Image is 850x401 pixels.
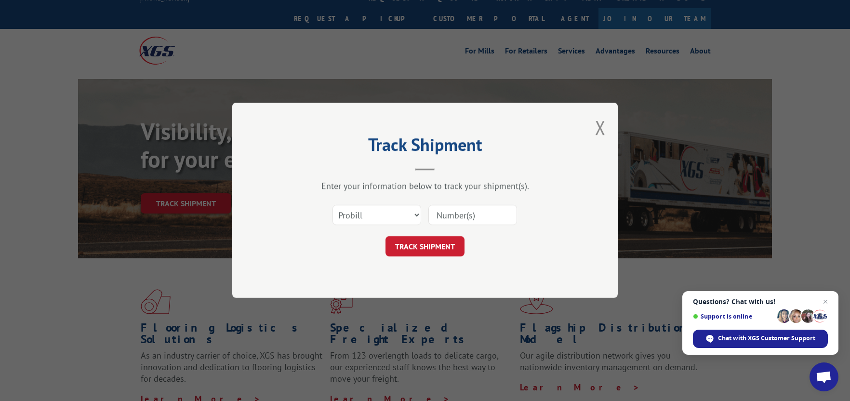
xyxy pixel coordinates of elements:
[280,138,570,156] h2: Track Shipment
[280,181,570,192] div: Enter your information below to track your shipment(s).
[693,330,828,348] div: Chat with XGS Customer Support
[693,298,828,306] span: Questions? Chat with us!
[820,296,831,307] span: Close chat
[385,237,465,257] button: TRACK SHIPMENT
[595,115,606,140] button: Close modal
[693,313,774,320] span: Support is online
[428,205,517,226] input: Number(s)
[810,362,838,391] div: Open chat
[718,334,815,343] span: Chat with XGS Customer Support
